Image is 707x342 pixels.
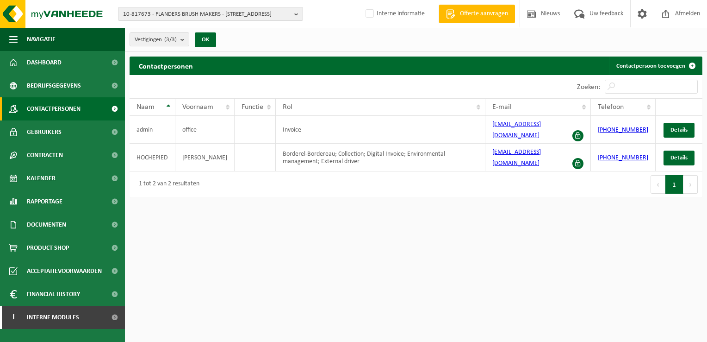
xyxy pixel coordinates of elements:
td: office [175,116,235,144]
button: Previous [651,175,665,194]
td: Borderel-Bordereau; Collection; Digital Invoice; Environmental management; External driver [276,144,486,171]
td: admin [130,116,175,144]
span: Rol [283,103,292,111]
span: Documenten [27,213,66,236]
h2: Contactpersonen [130,57,202,75]
td: HOCHEPIED [130,144,175,171]
td: [PERSON_NAME] [175,144,235,171]
a: Details [664,151,695,165]
span: Voornaam [182,103,213,111]
span: Contactpersonen [27,97,81,120]
button: Next [683,175,698,194]
td: Invoice [276,116,486,144]
span: 10-817673 - FLANDERS BRUSH MAKERS - [STREET_ADDRESS] [123,7,291,21]
span: Interne modules [27,306,79,329]
span: Bedrijfsgegevens [27,74,81,97]
button: 10-817673 - FLANDERS BRUSH MAKERS - [STREET_ADDRESS] [118,7,303,21]
span: Offerte aanvragen [458,9,510,19]
span: E-mail [492,103,512,111]
span: Gebruikers [27,120,62,144]
span: Functie [242,103,263,111]
label: Zoeken: [577,83,600,91]
span: Dashboard [27,51,62,74]
span: Telefoon [598,103,624,111]
button: Vestigingen(3/3) [130,32,189,46]
button: 1 [665,175,683,194]
count: (3/3) [164,37,177,43]
a: [PHONE_NUMBER] [598,127,648,133]
a: [PHONE_NUMBER] [598,154,648,161]
span: Navigatie [27,28,56,51]
span: Product Shop [27,236,69,260]
span: Acceptatievoorwaarden [27,260,102,283]
label: Interne informatie [364,7,425,21]
a: Details [664,123,695,138]
span: Kalender [27,167,56,190]
span: Financial History [27,283,80,306]
span: Details [670,155,688,161]
span: Rapportage [27,190,62,213]
a: [EMAIL_ADDRESS][DOMAIN_NAME] [492,149,541,167]
a: [EMAIL_ADDRESS][DOMAIN_NAME] [492,121,541,139]
span: I [9,306,18,329]
div: 1 tot 2 van 2 resultaten [134,176,199,193]
span: Naam [136,103,155,111]
span: Contracten [27,144,63,167]
a: Offerte aanvragen [439,5,515,23]
button: OK [195,32,216,47]
span: Details [670,127,688,133]
a: Contactpersoon toevoegen [609,57,701,75]
span: Vestigingen [135,33,177,47]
